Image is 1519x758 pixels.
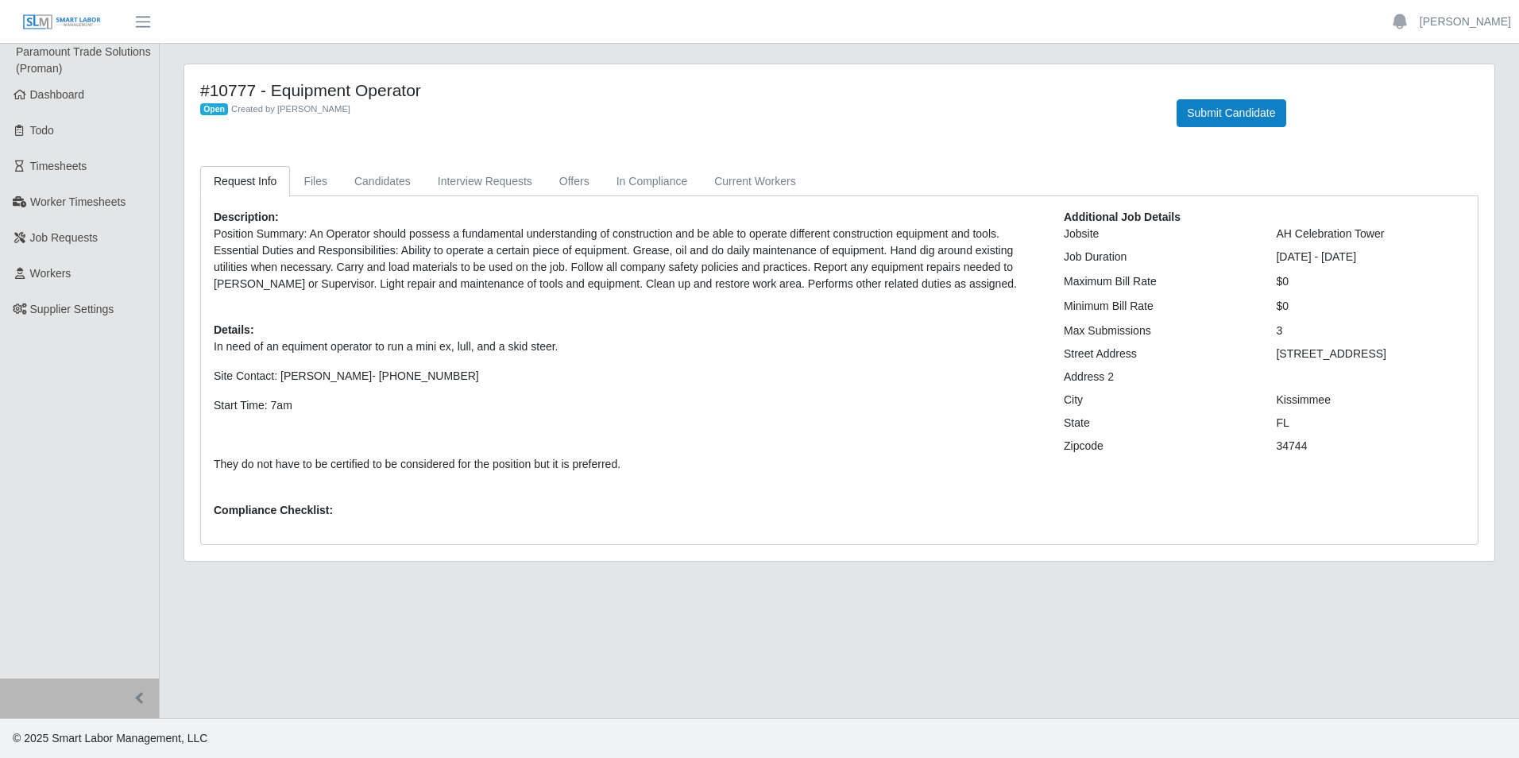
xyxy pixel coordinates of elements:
div: [DATE] - [DATE] [1264,249,1477,265]
a: Request Info [200,166,290,197]
div: Address 2 [1052,369,1265,385]
a: [PERSON_NAME] [1420,14,1511,30]
span: Supplier Settings [30,303,114,315]
div: State [1052,415,1265,431]
div: Street Address [1052,346,1265,362]
a: In Compliance [603,166,702,197]
div: Kissimmee [1264,392,1477,408]
button: Submit Candidate [1177,99,1285,127]
span: Dashboard [30,88,85,101]
div: [STREET_ADDRESS] [1264,346,1477,362]
div: $0 [1264,273,1477,290]
a: Files [290,166,341,197]
div: Jobsite [1052,226,1265,242]
span: Worker Timesheets [30,195,126,208]
div: Minimum Bill Rate [1052,298,1265,315]
div: Job Duration [1052,249,1265,265]
b: Description: [214,211,279,223]
a: Offers [546,166,603,197]
span: Open [200,103,228,116]
div: Maximum Bill Rate [1052,273,1265,290]
a: Interview Requests [424,166,546,197]
p: In need of an equiment operator to run a mini ex, lull, and a skid steer. [214,338,1040,355]
span: Workers [30,267,72,280]
p: Site Contact: [PERSON_NAME]- [PHONE_NUMBER] [214,368,1040,385]
span: Job Requests [30,231,99,244]
div: 34744 [1264,438,1477,454]
div: Max Submissions [1052,323,1265,339]
p: Position Summary: An Operator should possess a fundamental understanding of construction and be a... [214,226,1040,292]
div: 3 [1264,323,1477,339]
a: Candidates [341,166,424,197]
span: Timesheets [30,160,87,172]
span: © 2025 Smart Labor Management, LLC [13,732,207,744]
span: Paramount Trade Solutions (Proman) [16,45,151,75]
img: SLM Logo [22,14,102,31]
b: Details: [214,323,254,336]
p: Start Time: 7am [214,397,1040,414]
h4: #10777 - Equipment Operator [200,80,1153,100]
b: Additional Job Details [1064,211,1181,223]
span: Created by [PERSON_NAME] [231,104,350,114]
span: Todo [30,124,54,137]
div: $0 [1264,298,1477,315]
a: Current Workers [701,166,809,197]
b: Compliance Checklist: [214,504,333,516]
div: Zipcode [1052,438,1265,454]
div: AH Celebration Tower [1264,226,1477,242]
div: City [1052,392,1265,408]
p: They do not have to be certified to be considered for the position but it is preferred. [214,456,1040,473]
div: FL [1264,415,1477,431]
